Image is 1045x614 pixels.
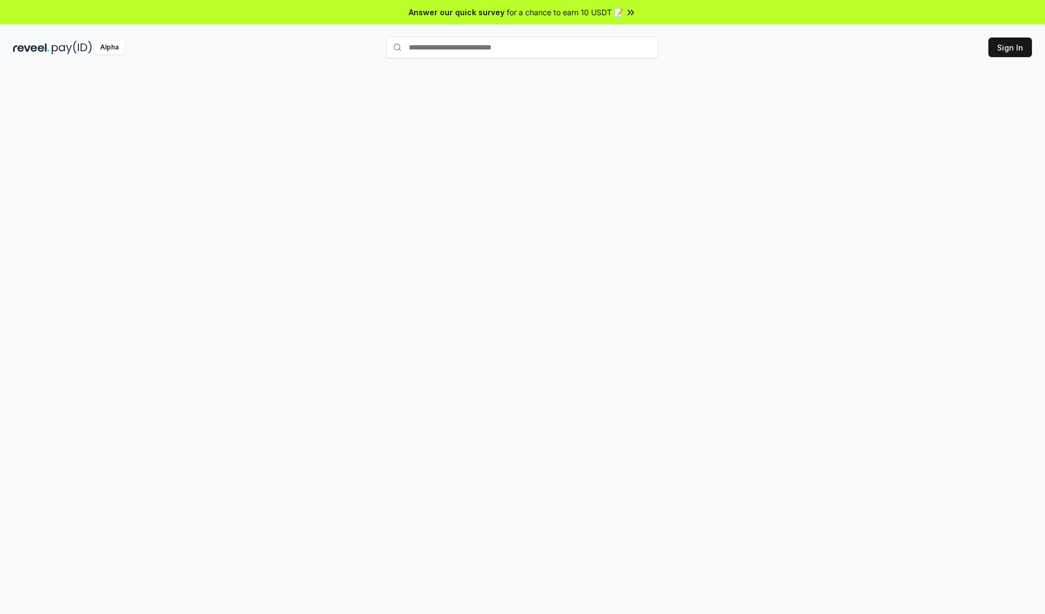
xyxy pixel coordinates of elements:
img: reveel_dark [13,41,50,54]
span: for a chance to earn 10 USDT 📝 [507,7,623,18]
button: Sign In [988,38,1032,57]
div: Alpha [94,41,125,54]
span: Answer our quick survey [409,7,505,18]
img: pay_id [52,41,92,54]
